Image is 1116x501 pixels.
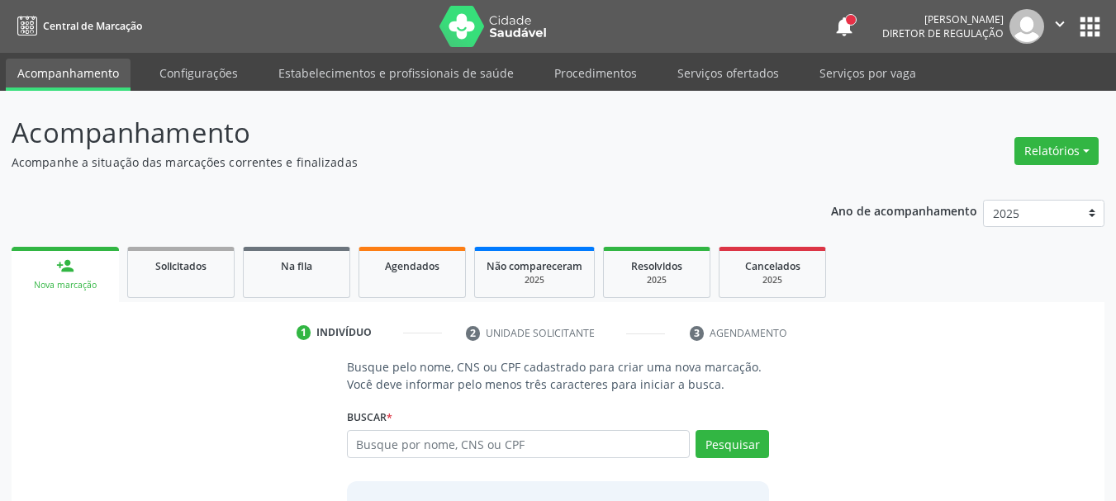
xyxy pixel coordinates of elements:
[12,112,776,154] p: Acompanhamento
[1051,15,1069,33] i: 
[543,59,648,87] a: Procedimentos
[487,259,582,273] span: Não compareceram
[615,274,698,286] div: 2025
[731,274,814,286] div: 2025
[1009,9,1044,44] img: img
[745,259,800,273] span: Cancelados
[666,59,791,87] a: Serviços ofertados
[148,59,249,87] a: Configurações
[882,12,1004,26] div: [PERSON_NAME]
[12,12,142,40] a: Central de Marcação
[347,358,770,393] p: Busque pelo nome, CNS ou CPF cadastrado para criar uma nova marcação. Você deve informar pelo men...
[696,430,769,458] button: Pesquisar
[56,257,74,275] div: person_add
[12,154,776,171] p: Acompanhe a situação das marcações correntes e finalizadas
[23,279,107,291] div: Nova marcação
[281,259,312,273] span: Na fila
[831,200,977,220] p: Ano de acompanhamento
[631,259,682,273] span: Resolvidos
[155,259,207,273] span: Solicitados
[385,259,439,273] span: Agendados
[882,26,1004,40] span: Diretor de regulação
[297,325,311,340] div: 1
[347,430,691,458] input: Busque por nome, CNS ou CPF
[1044,9,1076,44] button: 
[1014,137,1099,165] button: Relatórios
[487,274,582,286] div: 2025
[833,15,856,38] button: notifications
[808,59,928,87] a: Serviços por vaga
[316,325,372,340] div: Indivíduo
[267,59,525,87] a: Estabelecimentos e profissionais de saúde
[347,404,392,430] label: Buscar
[1076,12,1104,41] button: apps
[6,59,131,91] a: Acompanhamento
[43,19,142,33] span: Central de Marcação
